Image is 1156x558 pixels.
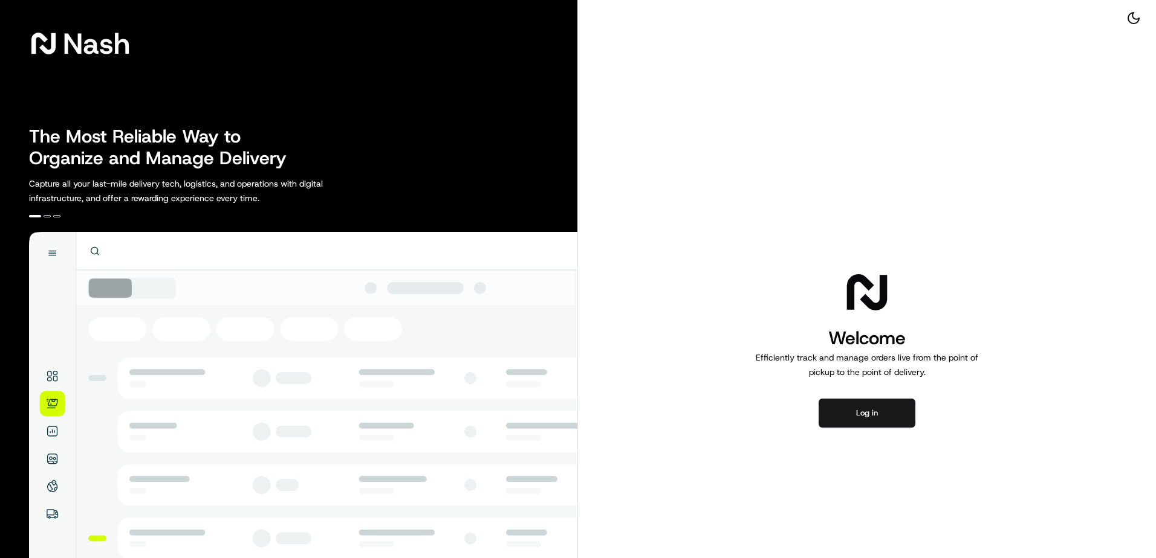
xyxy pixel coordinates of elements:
h2: The Most Reliable Way to Organize and Manage Delivery [29,126,300,169]
p: Efficiently track and manage orders live from the point of pickup to the point of delivery. [751,350,983,379]
button: Log in [819,399,915,428]
p: Capture all your last-mile delivery tech, logistics, and operations with digital infrastructure, ... [29,176,377,205]
h1: Welcome [751,326,983,350]
span: Nash [63,31,130,56]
